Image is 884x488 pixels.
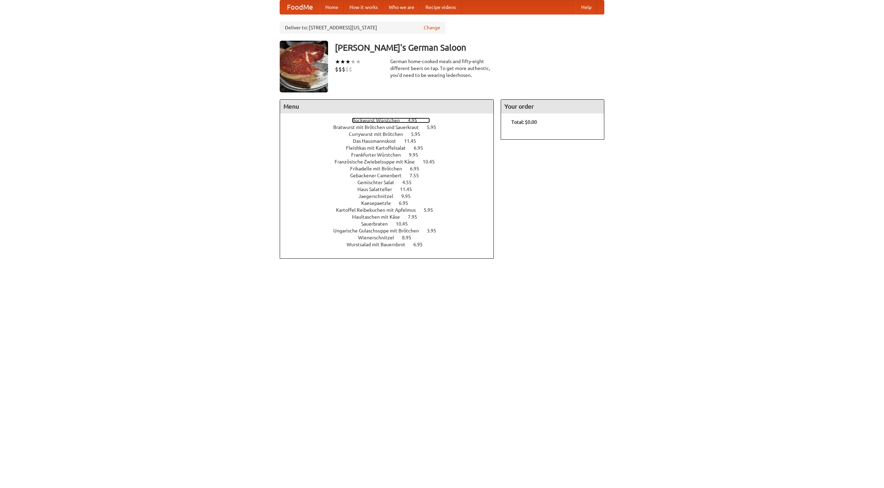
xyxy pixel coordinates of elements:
[335,41,604,54] h3: [PERSON_NAME]'s German Saloon
[411,131,427,137] span: 5.95
[399,200,415,206] span: 6.95
[351,152,408,158] span: Frankfurter Würstchen
[400,187,419,192] span: 11.45
[358,193,400,199] span: Jaegerschnitzel
[410,173,426,178] span: 7.55
[349,131,410,137] span: Currywurst mit Brötchen
[390,58,494,79] div: German home-cooked meals and fifty-eight different beers on tap. To get more authentic, you'd nee...
[350,166,432,171] a: Frikadelle mit Brötchen 6.95
[409,152,425,158] span: 9.95
[358,235,401,240] span: Wienerschnitzel
[353,138,403,144] span: Das Hausmannskost
[346,145,413,151] span: Fleishkas mit Kartoffelsalat
[347,242,435,247] a: Wurstsalad mit Bauernbrot 6.95
[408,214,424,220] span: 7.95
[356,58,361,66] li: ★
[280,41,328,92] img: angular.jpg
[576,0,597,14] a: Help
[280,100,493,113] h4: Menu
[361,200,421,206] a: Kaesepaetzle 6.95
[358,235,424,240] a: Wienerschnitzel 8.95
[346,145,436,151] a: Fleishkas mit Kartoffelsalat 6.95
[349,131,433,137] a: Currywurst mit Brötchen 5.95
[338,66,342,73] li: $
[340,58,345,66] li: ★
[408,118,424,123] span: 4.95
[357,180,424,185] a: Gemischter Salat 4.55
[383,0,420,14] a: Who we are
[427,125,443,130] span: 5.95
[352,214,407,220] span: Maultaschen mit Käse
[352,118,407,123] span: Bockwurst Würstchen
[427,228,443,233] span: 3.95
[350,173,432,178] a: Gebackener Camenbert 7.55
[352,118,430,123] a: Bockwurst Würstchen 4.95
[333,125,426,130] span: Bratwurst mit Brötchen und Sauerkraut
[357,187,399,192] span: Haus Salatteller
[423,159,442,165] span: 10.45
[351,152,431,158] a: Frankfurter Würstchen 9.95
[353,138,429,144] a: Das Hausmannskost 11.45
[357,180,401,185] span: Gemischter Salat
[333,228,449,233] a: Ungarische Gulaschsuppe mit Brötchen 3.95
[335,58,340,66] li: ★
[424,24,440,31] a: Change
[335,159,422,165] span: Französische Zwiebelsuppe mit Käse
[350,173,409,178] span: Gebackener Camenbert
[350,166,409,171] span: Frikadelle mit Brötchen
[320,0,344,14] a: Home
[420,0,461,14] a: Recipe videos
[361,221,395,227] span: Sauerbraten
[336,207,423,213] span: Kartoffel Reibekuchen mit Apfelmus
[344,0,383,14] a: How it works
[336,207,446,213] a: Kartoffel Reibekuchen mit Apfelmus 5.95
[414,145,430,151] span: 6.95
[342,66,345,73] li: $
[350,58,356,66] li: ★
[404,138,423,144] span: 11.45
[402,235,418,240] span: 8.95
[347,242,412,247] span: Wurstsalad mit Bauernbrot
[345,66,349,73] li: $
[333,125,449,130] a: Bratwurst mit Brötchen und Sauerkraut 5.95
[280,0,320,14] a: FoodMe
[361,221,421,227] a: Sauerbraten 10.45
[402,180,419,185] span: 4.55
[280,21,445,34] div: Deliver to: [STREET_ADDRESS][US_STATE]
[349,66,352,73] li: $
[352,214,430,220] a: Maultaschen mit Käse 7.95
[501,100,604,113] h4: Your order
[335,66,338,73] li: $
[361,200,398,206] span: Kaesepaetzle
[333,228,426,233] span: Ungarische Gulaschsuppe mit Brötchen
[358,193,423,199] a: Jaegerschnitzel 9.95
[357,187,425,192] a: Haus Salatteller 11.45
[401,193,417,199] span: 9.95
[424,207,440,213] span: 5.95
[335,159,448,165] a: Französische Zwiebelsuppe mit Käse 10.45
[345,58,350,66] li: ★
[410,166,426,171] span: 6.95
[413,242,430,247] span: 6.95
[396,221,415,227] span: 10.45
[511,119,537,125] b: Total: $0.00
